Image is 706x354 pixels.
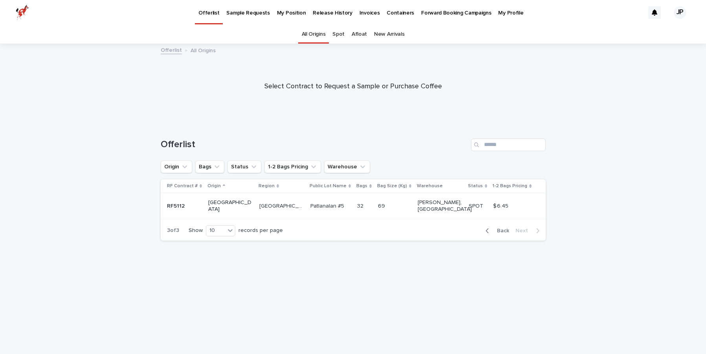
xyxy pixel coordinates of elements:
[207,182,221,190] p: Origin
[417,182,443,190] p: Warehouse
[469,201,485,210] p: SPOT
[471,139,546,151] input: Search
[161,139,468,150] h1: Offerlist
[674,6,686,19] div: JP
[324,161,370,173] button: Warehouse
[259,182,275,190] p: Region
[264,161,321,173] button: 1-2 Bags Pricing
[352,25,367,44] a: Afloat
[195,161,224,173] button: Bags
[515,228,533,234] span: Next
[302,25,326,44] a: All Origins
[493,201,510,210] p: $ 6.45
[191,46,216,54] p: All Origins
[161,161,192,173] button: Origin
[259,201,304,210] p: [GEOGRAPHIC_DATA]
[332,25,345,44] a: Spot
[227,161,261,173] button: Status
[161,45,182,54] a: Offerlist
[208,199,252,213] p: [GEOGRAPHIC_DATA]
[189,227,203,234] p: Show
[161,221,185,240] p: 3 of 3
[16,5,29,20] img: zttTXibQQrCfv9chImQE
[492,228,509,234] span: Back
[377,182,407,190] p: Bag Size (Kg)
[479,227,512,234] button: Back
[167,182,198,190] p: RF Contract #
[357,201,365,210] p: 32
[206,226,225,235] div: 10
[161,193,546,219] tr: RF5112RF5112 [GEOGRAPHIC_DATA][GEOGRAPHIC_DATA][GEOGRAPHIC_DATA] Patlanalan #5Patlanalan #5 3232 ...
[196,82,510,91] p: Select Contract to Request a Sample or Purchase Coffee
[492,182,527,190] p: 1-2 Bags Pricing
[310,182,347,190] p: Public Lot Name
[468,182,483,190] p: Status
[238,227,283,234] p: records per page
[378,201,387,210] p: 69
[167,201,186,210] p: RF5112
[356,182,367,190] p: Bags
[512,227,546,234] button: Next
[310,201,346,210] p: Patlanalan #5
[374,25,404,44] a: New Arrivals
